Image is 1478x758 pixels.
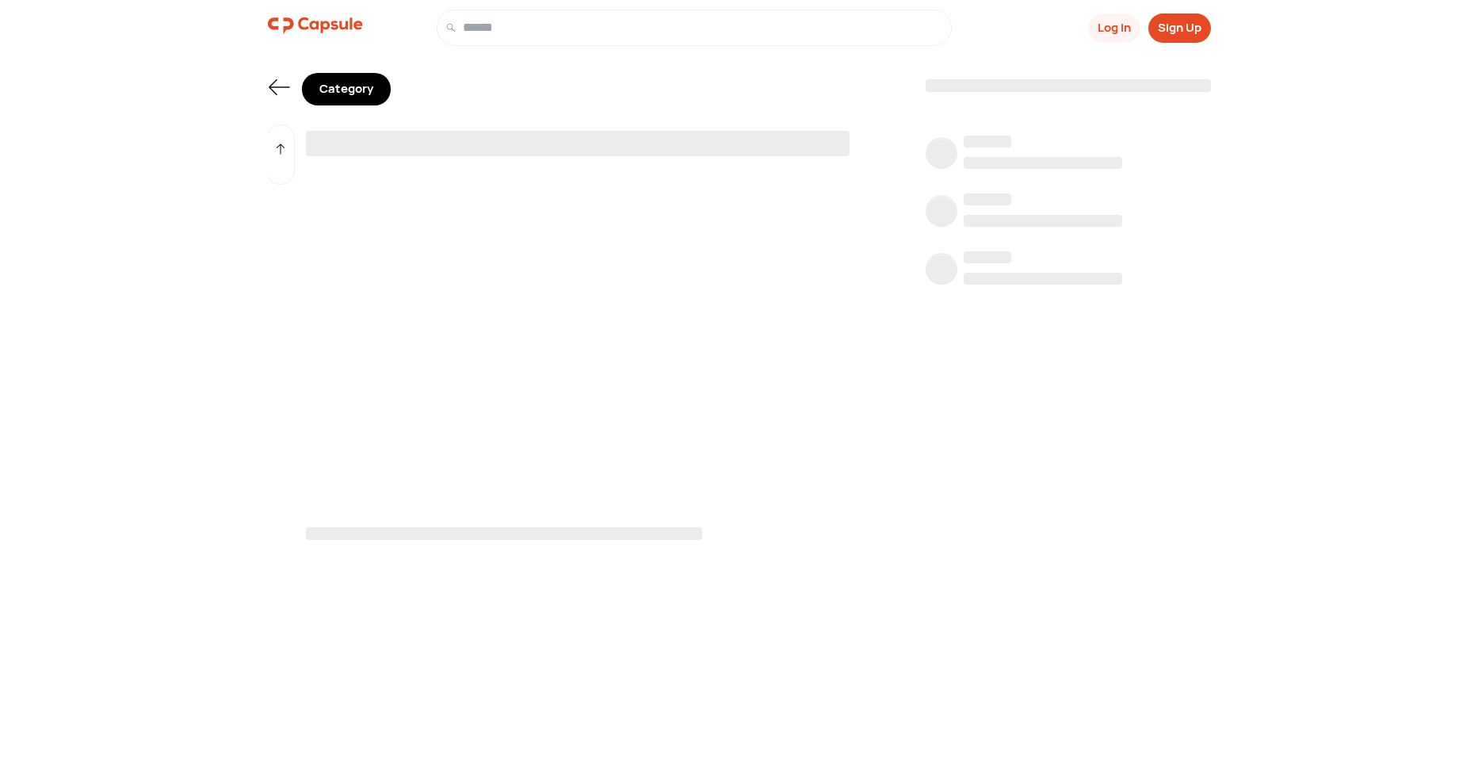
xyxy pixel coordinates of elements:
span: ‌ [926,140,957,172]
span: ‌ [306,527,702,540]
button: Sign Up [1148,13,1211,43]
span: ‌ [964,273,1122,285]
img: logo [268,10,363,41]
span: ‌ [964,193,1011,205]
span: ‌ [926,256,957,288]
span: ‌ [926,198,957,230]
span: ‌ [964,251,1011,263]
span: ‌ [964,136,1011,147]
span: ‌ [926,79,1211,92]
span: ‌ [964,215,1122,227]
div: Category [302,73,391,105]
span: ‌ [306,131,850,156]
button: Log In [1088,13,1140,43]
span: ‌ [964,157,1122,169]
a: logo [268,10,363,46]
